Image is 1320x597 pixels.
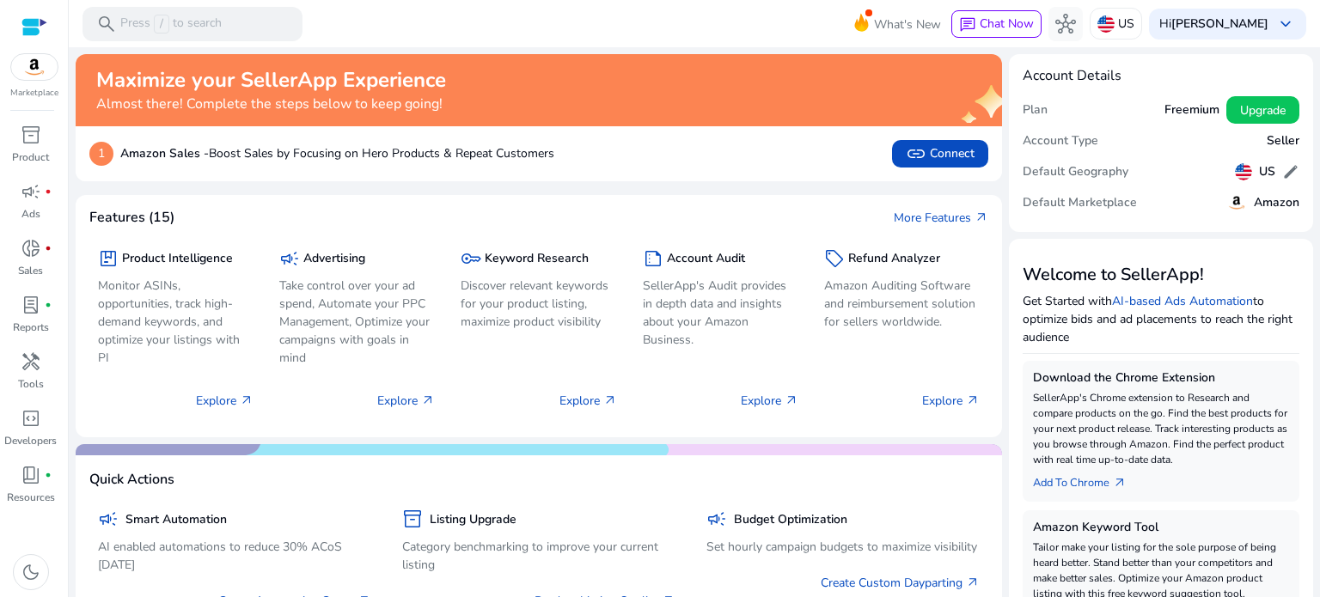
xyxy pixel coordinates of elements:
[1113,476,1127,490] span: arrow_outward
[1259,165,1275,180] h5: US
[1254,196,1299,210] h5: Amazon
[125,513,227,527] h5: Smart Automation
[89,142,113,166] p: 1
[1267,134,1299,149] h5: Seller
[1118,9,1134,39] p: US
[120,15,222,34] p: Press to search
[96,14,117,34] span: search
[1055,14,1076,34] span: hub
[894,209,988,227] a: More Featuresarrow_outward
[1023,134,1098,149] h5: Account Type
[4,433,57,448] p: Developers
[303,252,365,266] h5: Advertising
[96,96,446,113] h4: Almost there! Complete the steps below to keep going!
[18,376,44,392] p: Tools
[1023,68,1121,84] h4: Account Details
[1033,467,1140,491] a: Add To Chrome
[643,248,663,269] span: summarize
[21,408,41,429] span: code_blocks
[11,54,58,80] img: amazon.svg
[45,245,52,252] span: fiber_manual_record
[1023,196,1137,210] h5: Default Marketplace
[1048,7,1083,41] button: hub
[377,392,435,410] p: Explore
[120,144,554,162] p: Boost Sales by Focusing on Hero Products & Repeat Customers
[461,277,616,331] p: Discover relevant keywords for your product listing, maximize product visibility
[196,392,254,410] p: Explore
[951,10,1042,38] button: chatChat Now
[12,149,49,165] p: Product
[1097,15,1115,33] img: us.svg
[1033,521,1289,535] h5: Amazon Keyword Tool
[667,252,745,266] h5: Account Audit
[1023,265,1299,285] h3: Welcome to SellerApp!
[21,125,41,145] span: inventory_2
[922,392,980,410] p: Explore
[421,393,435,407] span: arrow_outward
[848,252,940,266] h5: Refund Analyzer
[975,210,988,224] span: arrow_outward
[1226,96,1299,124] button: Upgrade
[279,248,300,269] span: campaign
[1023,103,1048,118] h5: Plan
[98,248,119,269] span: package
[706,538,980,556] p: Set hourly campaign budgets to maximize visibility
[1033,390,1289,467] p: SellerApp's Chrome extension to Research and compare products on the go. Find the best products f...
[21,465,41,485] span: book_4
[18,263,43,278] p: Sales
[1240,101,1286,119] span: Upgrade
[1023,165,1128,180] h5: Default Geography
[821,574,980,592] a: Create Custom Dayparting
[1235,163,1252,180] img: us.svg
[402,509,423,529] span: inventory_2
[240,393,254,407] span: arrow_outward
[21,295,41,315] span: lab_profile
[7,490,55,505] p: Resources
[824,248,845,269] span: sell
[906,143,975,164] span: Connect
[98,509,119,529] span: campaign
[89,472,174,488] h4: Quick Actions
[1275,14,1296,34] span: keyboard_arrow_down
[279,277,435,367] p: Take control over your ad spend, Automate your PPC Management, Optimize your campaigns with goals...
[21,206,40,222] p: Ads
[13,320,49,335] p: Reports
[98,277,254,367] p: Monitor ASINs, opportunities, track high-demand keywords, and optimize your listings with PI
[603,393,617,407] span: arrow_outward
[96,68,446,93] h2: Maximize your SellerApp Experience
[824,277,980,331] p: Amazon Auditing Software and reimbursement solution for sellers worldwide.
[1164,103,1219,118] h5: Freemium
[643,277,798,349] p: SellerApp's Audit provides in depth data and insights about your Amazon Business.
[1171,15,1268,32] b: [PERSON_NAME]
[430,513,516,527] h5: Listing Upgrade
[892,140,988,168] button: linkConnect
[154,15,169,34] span: /
[1282,163,1299,180] span: edit
[1023,292,1299,346] p: Get Started with to optimize bids and ad placements to reach the right audience
[21,181,41,202] span: campaign
[874,9,941,40] span: What's New
[959,16,976,34] span: chat
[1159,18,1268,30] p: Hi
[122,252,233,266] h5: Product Intelligence
[21,562,41,582] span: dark_mode
[1033,371,1289,386] h5: Download the Chrome Extension
[45,472,52,478] span: fiber_manual_record
[402,538,675,574] p: Category benchmarking to improve your current listing
[45,188,52,195] span: fiber_manual_record
[906,143,926,164] span: link
[741,392,798,410] p: Explore
[45,302,52,308] span: fiber_manual_record
[1226,192,1247,213] img: amazon.svg
[966,576,980,589] span: arrow_outward
[706,509,727,529] span: campaign
[785,393,798,407] span: arrow_outward
[734,513,847,527] h5: Budget Optimization
[966,393,980,407] span: arrow_outward
[21,238,41,259] span: donut_small
[461,248,481,269] span: key
[21,351,41,372] span: handyman
[10,87,58,100] p: Marketplace
[559,392,617,410] p: Explore
[485,252,589,266] h5: Keyword Research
